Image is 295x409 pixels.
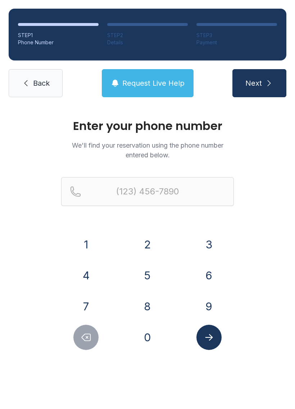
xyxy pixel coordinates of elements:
[196,263,222,288] button: 6
[107,39,188,46] div: Details
[135,325,160,350] button: 0
[196,32,277,39] div: STEP 3
[61,120,234,132] h1: Enter your phone number
[18,32,99,39] div: STEP 1
[196,325,222,350] button: Submit lookup form
[245,78,262,88] span: Next
[122,78,185,88] span: Request Live Help
[18,39,99,46] div: Phone Number
[196,39,277,46] div: Payment
[61,140,234,160] p: We'll find your reservation using the phone number entered below.
[73,294,99,319] button: 7
[33,78,50,88] span: Back
[196,294,222,319] button: 9
[135,263,160,288] button: 5
[196,232,222,257] button: 3
[73,325,99,350] button: Delete number
[107,32,188,39] div: STEP 2
[73,263,99,288] button: 4
[135,294,160,319] button: 8
[61,177,234,206] input: Reservation phone number
[73,232,99,257] button: 1
[135,232,160,257] button: 2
